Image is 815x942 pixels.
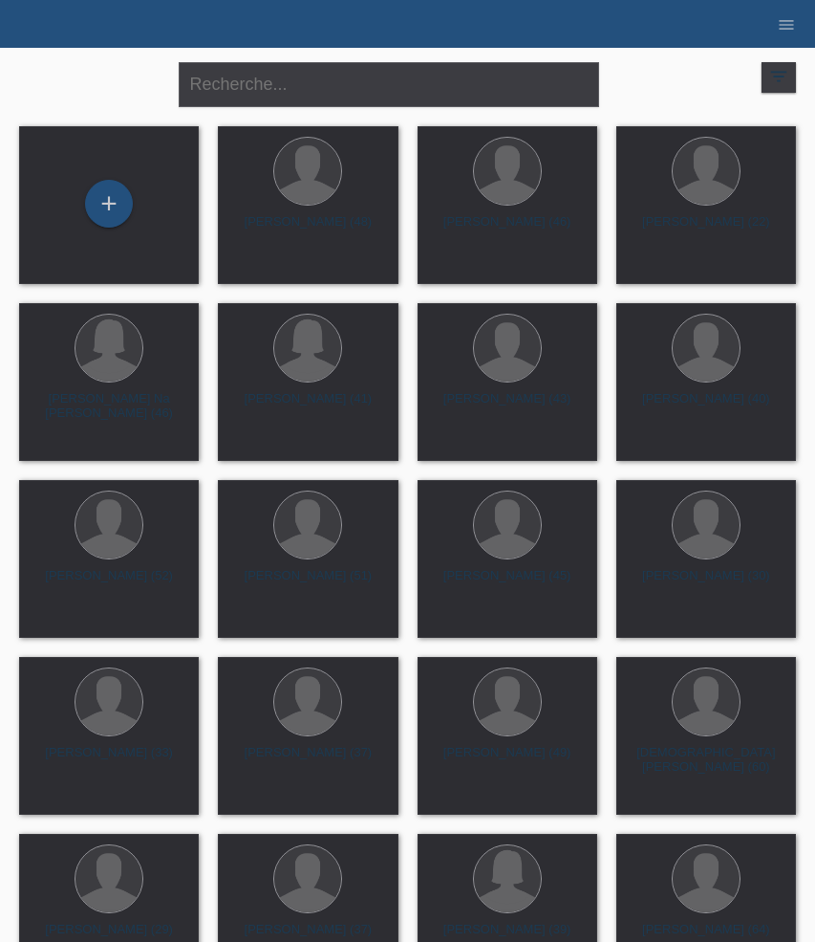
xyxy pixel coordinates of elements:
a: menu [767,18,805,30]
div: [DEMOGRAPHIC_DATA][PERSON_NAME] (60) [632,745,781,776]
div: [PERSON_NAME] (37) [233,745,382,776]
div: [PERSON_NAME] (33) [34,745,183,776]
div: [PERSON_NAME] (52) [34,568,183,599]
div: [PERSON_NAME] (43) [433,391,582,422]
div: [PERSON_NAME] (40) [632,391,781,422]
div: [PERSON_NAME] (22) [632,214,781,245]
div: [PERSON_NAME] (48) [233,214,382,245]
div: [PERSON_NAME] (41) [233,391,382,422]
input: Recherche... [179,62,599,107]
div: [PERSON_NAME] (30) [632,568,781,599]
div: Enregistrer le client [86,187,132,220]
i: menu [777,15,796,34]
div: [PERSON_NAME] (51) [233,568,382,599]
i: filter_list [768,66,789,87]
div: [PERSON_NAME] (45) [433,568,582,599]
div: [PERSON_NAME] (49) [433,745,582,776]
div: [PERSON_NAME] Na [PERSON_NAME] (46) [34,391,183,422]
div: [PERSON_NAME] (46) [433,214,582,245]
